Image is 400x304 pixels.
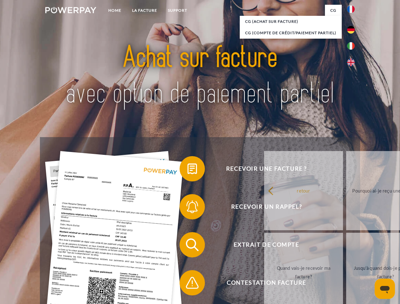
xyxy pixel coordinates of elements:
[347,59,355,66] img: en
[184,199,200,215] img: qb_bell.svg
[268,264,339,281] div: Quand vais-je recevoir ma facture?
[103,5,127,16] a: Home
[347,42,355,50] img: it
[45,7,96,13] img: logo-powerpay-white.svg
[325,5,342,16] a: CG
[180,194,344,219] button: Recevoir un rappel?
[240,16,342,27] a: CG (achat sur facture)
[240,27,342,39] a: CG (Compte de crédit/paiement partiel)
[268,186,339,195] div: retour
[184,161,200,177] img: qb_bill.svg
[184,237,200,253] img: qb_search.svg
[347,26,355,34] img: de
[375,279,395,299] iframe: Bouton de lancement de la fenêtre de messagerie
[184,275,200,291] img: qb_warning.svg
[162,5,193,16] a: Support
[127,5,162,16] a: LA FACTURE
[180,232,344,257] button: Extrait de compte
[180,270,344,295] button: Contestation Facture
[60,30,340,121] img: title-powerpay_fr.svg
[347,5,355,13] img: fr
[180,156,344,181] button: Recevoir une facture ?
